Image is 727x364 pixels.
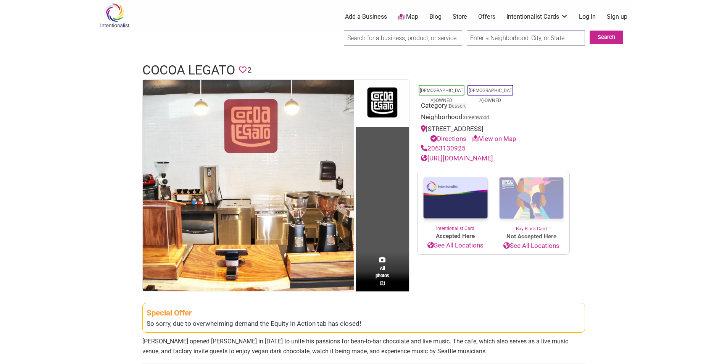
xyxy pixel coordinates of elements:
[430,135,466,142] a: Directions
[472,135,516,142] a: View on Map
[453,13,467,21] a: Store
[421,124,566,144] div: [STREET_ADDRESS]
[467,31,585,45] input: Enter a Neighborhood, City, or State
[97,3,133,28] img: Intentionalist
[398,13,418,21] a: Map
[449,103,466,109] a: Dessert
[418,171,493,225] img: Intentionalist Card
[345,13,387,21] a: Add a Business
[421,101,566,113] div: Category:
[421,144,466,152] a: 2063130925
[420,88,463,103] a: [DEMOGRAPHIC_DATA]-Owned
[429,13,442,21] a: Blog
[493,171,569,225] img: Buy Black Card
[344,31,462,45] input: Search for a business, product, or service
[493,232,569,241] span: Not Accepted Here
[464,115,489,120] span: Greenwood
[506,13,568,21] a: Intentionalist Cards
[142,61,235,79] h1: Cocoa Legato
[579,13,596,21] a: Log In
[478,13,495,21] a: Offers
[247,64,251,76] span: 2
[142,336,585,356] p: [PERSON_NAME] opened [PERSON_NAME] in [DATE] to unite his passions for bean-to-bar chocolate and ...
[421,112,566,124] div: Neighborhood:
[418,241,493,251] a: See All Locations
[493,241,569,251] a: See All Locations
[418,171,493,232] a: Intentionalist Card
[147,319,581,329] div: So sorry, due to overwhelming demand the Equity In Action tab has closed!
[143,80,354,291] img: Cocoa Legato
[376,265,389,286] span: All photos (2)
[469,88,512,103] a: [DEMOGRAPHIC_DATA]-Owned
[590,31,623,44] button: Search
[418,232,493,241] span: Accepted Here
[607,13,627,21] a: Sign up
[421,154,493,162] a: [URL][DOMAIN_NAME]
[493,171,569,232] a: Buy Black Card
[147,307,581,319] div: Special Offer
